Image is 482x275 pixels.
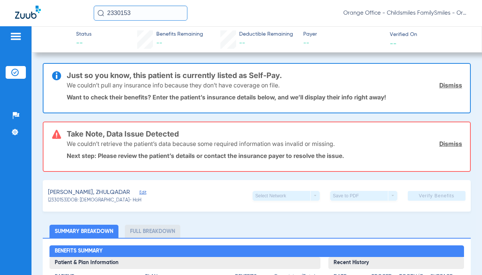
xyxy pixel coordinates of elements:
span: Benefits Remaining [156,30,203,38]
img: hamburger-icon [10,32,22,41]
img: info-icon [52,71,61,80]
input: Search for patients [94,6,187,21]
span: -- [156,40,162,46]
span: [PERSON_NAME], ZHULQADAR [48,188,130,197]
p: We couldn’t retrieve the patient’s data because some required information was invalid or missing. [67,140,335,147]
span: Verified On [390,31,470,39]
img: Search Icon [97,10,104,17]
p: We couldn’t pull any insurance info because they don’t have coverage on file. [67,81,280,89]
p: Next step: Please review the patient’s details or contact the insurance payer to resolve the issue. [67,152,462,159]
li: Summary Breakdown [49,225,118,238]
li: Full Breakdown [125,225,180,238]
span: Status [76,30,91,38]
a: Dismiss [439,81,462,89]
h2: Benefits Summary [49,245,464,257]
span: -- [390,39,397,47]
h3: Take Note, Data Issue Detected [67,130,462,138]
iframe: Chat Widget [445,239,482,275]
span: -- [239,40,245,46]
img: error-icon [52,130,61,139]
span: Deductible Remaining [239,30,293,38]
span: Orange Office - Childsmiles FamilySmiles - Orange St Dental Associates LLC - Orange General DBA A... [343,9,467,17]
img: Zuub Logo [15,6,41,19]
span: Payer [303,30,383,38]
span: (2330153) DOB: [DEMOGRAPHIC_DATA] - HoH [48,197,141,204]
span: -- [76,39,91,48]
h3: Just so you know, this patient is currently listed as Self-Pay. [67,72,462,79]
p: Want to check their benefits? Enter the patient’s insurance details below, and we’ll display thei... [67,93,462,101]
h3: Recent History [328,257,464,269]
span: Edit [139,190,146,197]
h3: Patient & Plan Information [49,257,321,269]
a: Dismiss [439,140,462,147]
span: -- [303,39,383,48]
